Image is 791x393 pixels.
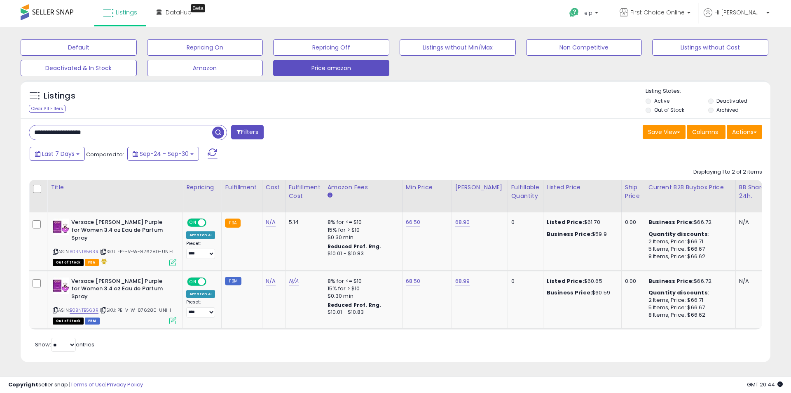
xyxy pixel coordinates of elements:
[704,8,770,27] a: Hi [PERSON_NAME]
[107,381,143,388] a: Privacy Policy
[53,219,176,265] div: ASIN:
[70,248,98,255] a: B0BNTB563R
[99,259,108,264] i: hazardous material
[526,39,642,56] button: Non Competitive
[727,125,762,139] button: Actions
[328,292,396,300] div: $0.30 min
[100,307,171,313] span: | SKU: PE-V-W-876280-UNI-1
[654,97,669,104] label: Active
[328,278,396,285] div: 8% for <= $10
[42,150,75,158] span: Last 7 Days
[581,9,592,16] span: Help
[53,219,69,235] img: 41exJPoiQWL._SL40_.jpg
[328,219,396,226] div: 8% for <= $10
[116,8,137,16] span: Listings
[547,231,615,238] div: $59.9
[648,218,694,226] b: Business Price:
[266,218,276,226] a: N/A
[86,151,124,158] span: Compared to:
[53,278,176,323] div: ASIN:
[648,277,694,285] b: Business Price:
[648,289,708,297] b: Quantity discounts
[648,289,729,297] div: :
[53,318,84,325] span: All listings that are currently out of stock and unavailable for purchase on Amazon
[547,289,592,297] b: Business Price:
[648,219,729,226] div: $66.72
[71,278,171,303] b: Versace [PERSON_NAME] Purple for Women 3.4 oz Eau de Parfum Spray
[289,183,321,200] div: Fulfillment Cost
[652,39,768,56] button: Listings without Cost
[716,97,747,104] label: Deactivated
[8,381,143,389] div: seller snap | |
[511,219,537,226] div: 0
[569,7,579,18] i: Get Help
[44,90,75,102] h5: Listings
[547,219,615,226] div: $61.70
[266,183,282,192] div: Cost
[205,278,218,285] span: OFF
[188,219,198,226] span: ON
[406,218,421,226] a: 66.50
[70,381,105,388] a: Terms of Use
[147,39,263,56] button: Repricing On
[85,259,99,266] span: FBA
[406,277,421,285] a: 68.50
[630,8,685,16] span: First Choice Online
[625,183,641,200] div: Ship Price
[225,277,241,285] small: FBM
[648,183,732,192] div: Current B2B Buybox Price
[328,309,396,316] div: $10.01 - $10.83
[547,183,618,192] div: Listed Price
[127,147,199,161] button: Sep-24 - Sep-30
[547,218,584,226] b: Listed Price:
[30,147,85,161] button: Last 7 Days
[70,307,98,314] a: B0BNTB563R
[739,183,769,200] div: BB Share 24h.
[654,106,684,113] label: Out of Stock
[648,230,708,238] b: Quantity discounts
[648,253,729,260] div: 8 Items, Price: $66.62
[225,183,258,192] div: Fulfillment
[739,219,766,226] div: N/A
[328,192,332,199] small: Amazon Fees.
[455,218,470,226] a: 68.90
[21,60,137,76] button: Deactivated & In Stock
[166,8,192,16] span: DataHub
[547,289,615,297] div: $60.59
[140,150,189,158] span: Sep-24 - Sep-30
[328,301,381,308] b: Reduced Prof. Rng.
[328,243,381,250] b: Reduced Prof. Rng.
[328,183,399,192] div: Amazon Fees
[547,278,615,285] div: $60.65
[511,183,540,200] div: Fulfillable Quantity
[646,87,770,95] p: Listing States:
[147,60,263,76] button: Amazon
[625,219,639,226] div: 0.00
[8,381,38,388] strong: Copyright
[29,105,66,113] div: Clear All Filters
[51,183,179,192] div: Title
[186,231,215,239] div: Amazon AI
[714,8,764,16] span: Hi [PERSON_NAME]
[191,4,205,12] div: Tooltip anchor
[85,318,100,325] span: FBM
[692,128,718,136] span: Columns
[547,277,584,285] b: Listed Price:
[289,277,299,285] a: N/A
[53,278,69,294] img: 41exJPoiQWL._SL40_.jpg
[53,259,84,266] span: All listings that are currently out of stock and unavailable for purchase on Amazon
[455,277,470,285] a: 68.99
[289,219,318,226] div: 5.14
[400,39,516,56] button: Listings without Min/Max
[186,241,215,259] div: Preset:
[186,183,218,192] div: Repricing
[328,234,396,241] div: $0.30 min
[511,278,537,285] div: 0
[186,299,215,318] div: Preset:
[625,278,639,285] div: 0.00
[455,183,504,192] div: [PERSON_NAME]
[739,278,766,285] div: N/A
[406,183,448,192] div: Min Price
[328,226,396,234] div: 15% for > $10
[328,250,396,257] div: $10.01 - $10.83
